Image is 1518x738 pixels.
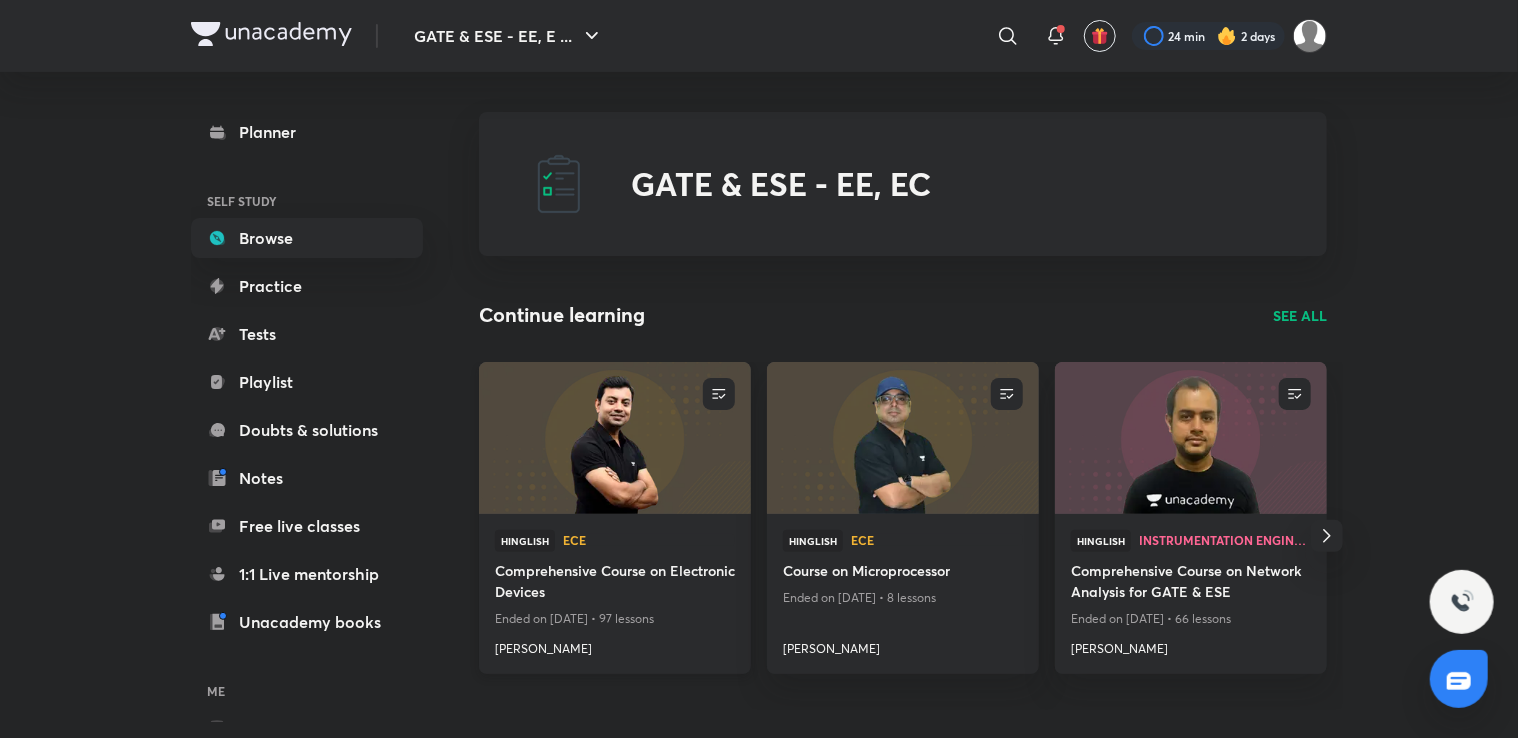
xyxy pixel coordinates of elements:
[783,560,1023,585] a: Course on Microprocessor
[495,606,735,632] p: Ended on [DATE] • 97 lessons
[191,410,423,450] a: Doubts & solutions
[495,560,735,606] a: Comprehensive Course on Electronic Devices
[191,22,352,46] img: Company Logo
[191,674,423,708] h6: ME
[191,602,423,642] a: Unacademy books
[191,362,423,402] a: Playlist
[495,530,555,552] span: Hinglish
[631,165,931,203] h2: GATE & ESE - EE, EC
[783,585,1023,611] p: Ended on [DATE] • 8 lessons
[1139,534,1311,548] a: Instrumentation Engineering
[191,506,423,546] a: Free live classes
[191,112,423,152] a: Planner
[1450,590,1474,614] img: ttu
[563,534,735,548] a: ECE
[1139,534,1311,546] span: Instrumentation Engineering
[527,152,591,216] img: GATE & ESE - EE, EC
[476,360,753,515] img: new-thumbnail
[563,534,735,546] span: ECE
[851,534,1023,548] a: ECE
[191,314,423,354] a: Tests
[191,218,423,258] a: Browse
[191,22,352,51] a: Company Logo
[479,362,751,514] a: new-thumbnail
[767,362,1039,514] a: new-thumbnail
[479,300,645,330] h2: Continue learning
[1084,20,1116,52] button: avatar
[1071,530,1131,552] span: Hinglish
[191,458,423,498] a: Notes
[1071,560,1311,606] a: Comprehensive Course on Network Analysis for GATE & ESE
[1293,19,1327,53] img: Avantika Choudhary
[1052,360,1329,515] img: new-thumbnail
[851,534,1023,546] span: ECE
[191,184,423,218] h6: SELF STUDY
[764,360,1041,515] img: new-thumbnail
[191,266,423,306] a: Practice
[402,16,616,56] button: GATE & ESE - EE, E ...
[1071,632,1311,658] a: [PERSON_NAME]
[1071,606,1311,632] p: Ended on [DATE] • 66 lessons
[191,554,423,594] a: 1:1 Live mentorship
[495,632,735,658] a: [PERSON_NAME]
[1055,362,1327,514] a: new-thumbnail
[783,530,843,552] span: Hinglish
[783,632,1023,658] a: [PERSON_NAME]
[1217,26,1237,46] img: streak
[1091,27,1109,45] img: avatar
[1273,305,1327,326] a: SEE ALL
